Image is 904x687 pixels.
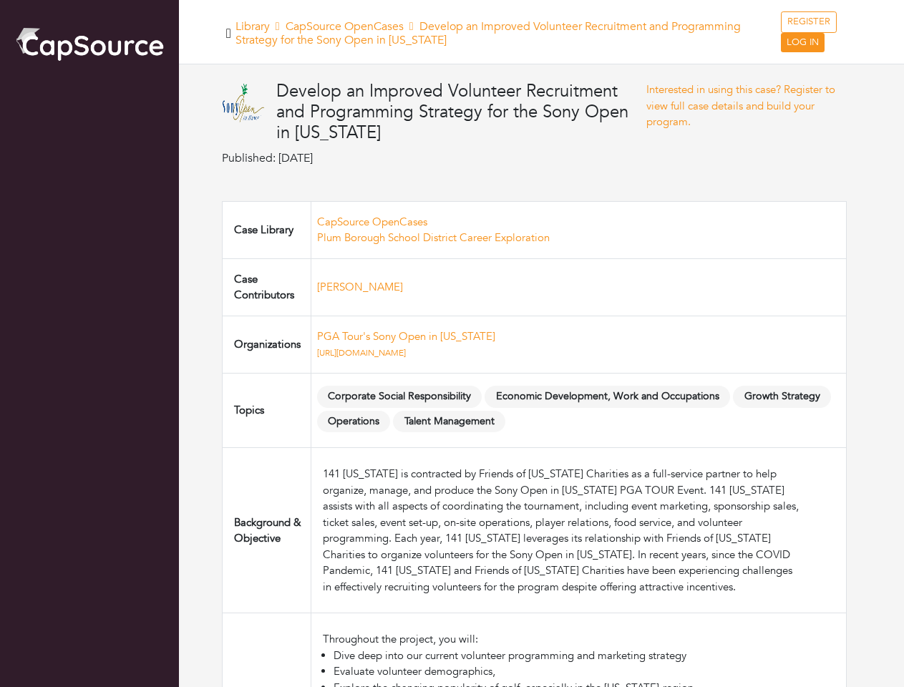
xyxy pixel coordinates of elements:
span: Talent Management [393,411,505,433]
span: Economic Development, Work and Occupations [485,386,730,408]
li: Evaluate volunteer demographics, [334,663,799,680]
td: Background & Objective [223,448,311,613]
a: [URL][DOMAIN_NAME] [317,347,406,359]
p: Published: [DATE] [222,150,646,167]
a: REGISTER [781,11,837,33]
a: Plum Borough School District Career Exploration [317,230,550,245]
div: Throughout the project, you will: [323,631,799,648]
a: CapSource OpenCases [317,215,427,229]
li: Dive deep into our current volunteer programming and marketing strategy [334,648,799,664]
td: Case Library [223,201,311,258]
td: Case Contributors [223,258,311,316]
img: cap_logo.png [14,25,165,62]
td: Topics [223,373,311,448]
img: Sony_Open_in_Hawaii.svg%20(1).png [222,82,265,125]
span: Corporate Social Responsibility [317,386,482,408]
a: PGA Tour's Sony Open in [US_STATE] [317,329,495,343]
span: Growth Strategy [733,386,831,408]
h5: Library Develop an Improved Volunteer Recruitment and Programming Strategy for the Sony Open in [... [235,20,782,47]
h4: Develop an Improved Volunteer Recruitment and Programming Strategy for the Sony Open in [US_STATE] [276,82,646,143]
a: [PERSON_NAME] [317,280,403,294]
a: Interested in using this case? Register to view full case details and build your program. [646,82,835,129]
a: CapSource OpenCases [286,19,404,34]
a: LOG IN [781,33,825,53]
div: 141 [US_STATE] is contracted by Friends of [US_STATE] Charities as a full-service partner to help... [323,466,799,595]
span: Operations [317,411,391,433]
td: Organizations [223,316,311,373]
